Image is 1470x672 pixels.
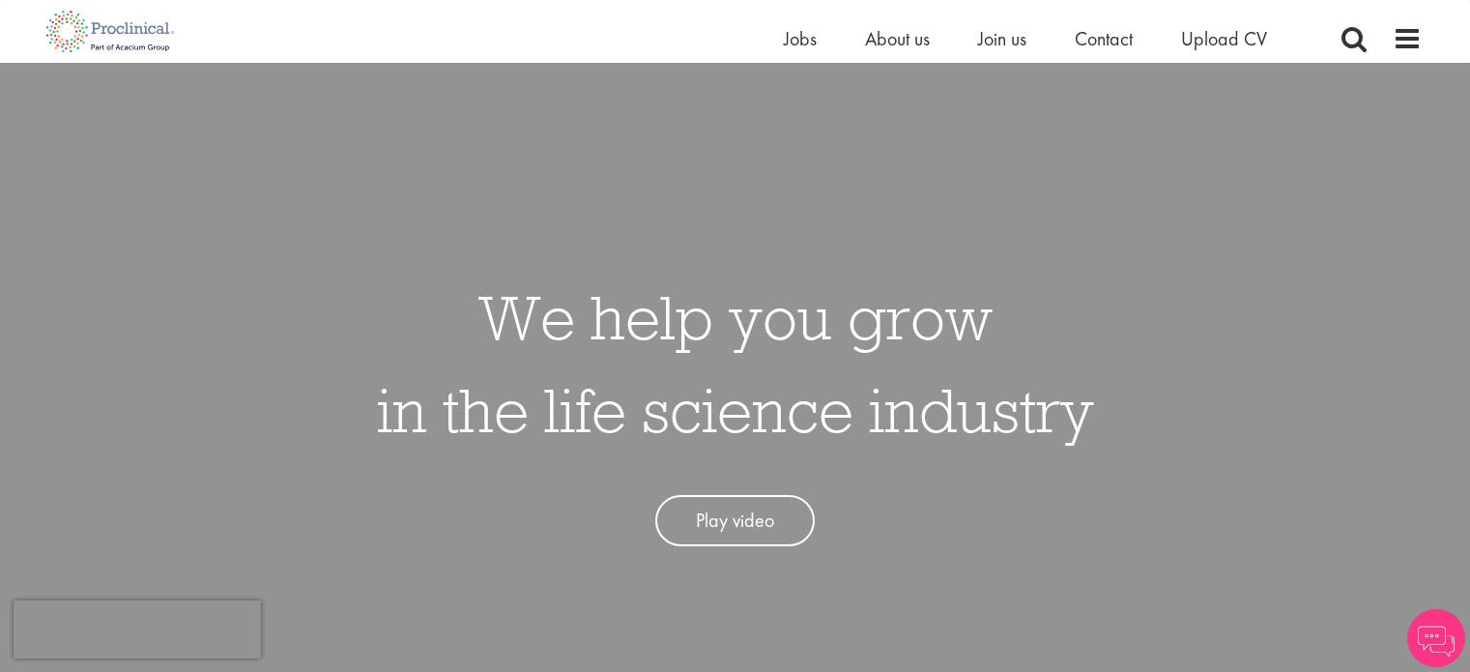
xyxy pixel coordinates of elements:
img: Chatbot [1407,609,1465,667]
a: Join us [978,26,1026,51]
a: Contact [1075,26,1133,51]
h1: We help you grow in the life science industry [377,271,1094,456]
a: Jobs [784,26,817,51]
a: About us [865,26,930,51]
a: Upload CV [1181,26,1267,51]
a: Play video [655,495,815,546]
